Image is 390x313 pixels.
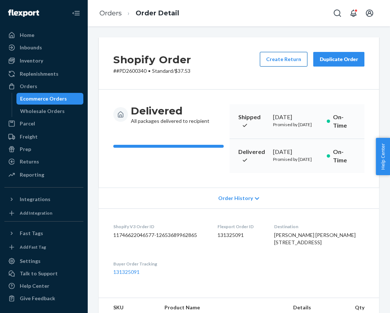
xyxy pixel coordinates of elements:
[319,56,358,63] div: Duplicate Order
[4,208,83,218] a: Add Integration
[113,231,206,239] dd: 11746622046577-12653689962865
[148,68,151,74] span: •
[260,52,307,67] button: Create Return
[333,148,356,165] p: On-Time
[20,57,43,64] div: Inventory
[113,223,206,230] dt: Shopify V3 Order ID
[20,95,67,102] div: Ecommerce Orders
[4,268,83,279] a: Talk to Support
[99,9,122,17] a: Orders
[273,113,321,121] div: [DATE]
[20,31,34,39] div: Home
[4,118,83,129] a: Parcel
[20,133,38,140] div: Freight
[4,227,83,239] button: Fast Tags
[131,104,209,125] div: All packages delivered to recipient
[333,113,356,130] p: On-Time
[113,269,140,275] a: 131325091
[113,261,206,267] dt: Buyer Order Tracking
[4,143,83,155] a: Prep
[274,232,356,245] span: [PERSON_NAME] [PERSON_NAME] [STREET_ADDRESS]
[20,257,41,265] div: Settings
[69,6,83,20] button: Close Navigation
[4,68,83,80] a: Replenishments
[20,244,46,250] div: Add Fast Tag
[16,105,84,117] a: Wholesale Orders
[4,80,83,92] a: Orders
[217,231,262,239] dd: 131325091
[20,270,58,277] div: Talk to Support
[20,108,65,115] div: Wholesale Orders
[4,29,83,41] a: Home
[152,68,173,74] span: Standard
[346,6,361,20] button: Open notifications
[4,156,83,167] a: Returns
[20,70,58,78] div: Replenishments
[4,55,83,67] a: Inventory
[273,121,321,128] p: Promised by [DATE]
[113,52,191,67] h2: Shopify Order
[94,3,185,24] ol: breadcrumbs
[274,223,364,230] dt: Destination
[20,146,31,153] div: Prep
[4,131,83,143] a: Freight
[16,93,84,105] a: Ecommerce Orders
[330,6,345,20] button: Open Search Box
[4,255,83,267] a: Settings
[20,120,35,127] div: Parcel
[20,230,43,237] div: Fast Tags
[8,10,39,17] img: Flexport logo
[4,293,83,304] button: Give Feedback
[20,295,55,302] div: Give Feedback
[4,169,83,181] a: Reporting
[4,193,83,205] button: Integrations
[20,210,52,216] div: Add Integration
[273,148,321,156] div: [DATE]
[4,42,83,53] a: Inbounds
[20,158,39,165] div: Returns
[20,171,44,178] div: Reporting
[4,280,83,292] a: Help Center
[20,83,37,90] div: Orders
[218,195,253,202] span: Order History
[136,9,179,17] a: Order Detail
[273,156,321,162] p: Promised by [DATE]
[131,104,209,117] h3: Delivered
[238,148,267,165] p: Delivered
[20,196,50,203] div: Integrations
[4,242,83,252] a: Add Fast Tag
[113,67,191,75] p: # #PD2600340 / $37.53
[20,282,49,290] div: Help Center
[313,52,364,67] button: Duplicate Order
[376,138,390,175] button: Help Center
[362,6,377,20] button: Open account menu
[238,113,267,130] p: Shipped
[217,223,262,230] dt: Flexport Order ID
[20,44,42,51] div: Inbounds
